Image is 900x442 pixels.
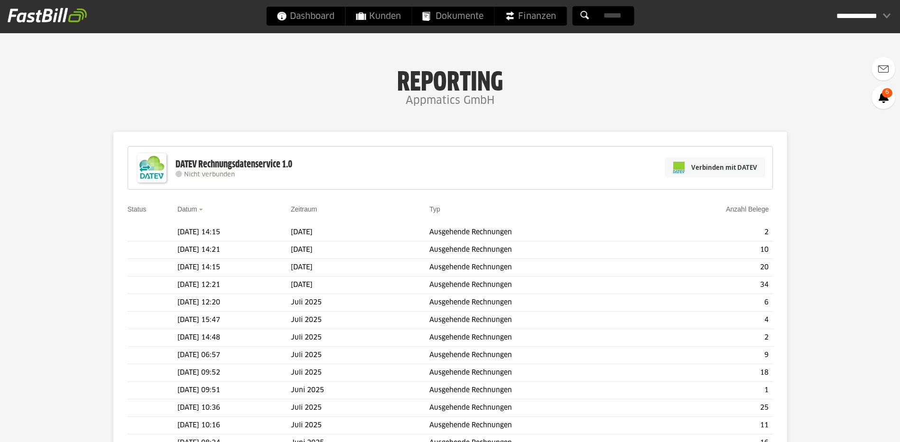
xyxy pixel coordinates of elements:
a: Status [128,205,147,213]
td: 18 [649,364,772,382]
td: Juli 2025 [291,399,429,417]
td: Ausgehende Rechnungen [429,312,649,329]
td: [DATE] [291,276,429,294]
td: Ausgehende Rechnungen [429,259,649,276]
td: 11 [649,417,772,434]
td: Ausgehende Rechnungen [429,417,649,434]
td: Juli 2025 [291,364,429,382]
td: 6 [649,294,772,312]
a: Dokumente [412,7,494,26]
td: Ausgehende Rechnungen [429,241,649,259]
td: [DATE] 15:47 [177,312,291,329]
td: 4 [649,312,772,329]
iframe: Öffnet ein Widget, in dem Sie weitere Informationen finden [827,414,891,437]
td: [DATE] 14:21 [177,241,291,259]
td: 1 [649,382,772,399]
span: Nicht verbunden [184,172,235,178]
td: 9 [649,347,772,364]
td: [DATE] 14:15 [177,259,291,276]
a: Finanzen [494,7,566,26]
td: 10 [649,241,772,259]
td: Ausgehende Rechnungen [429,294,649,312]
a: 6 [872,85,895,109]
td: [DATE] [291,241,429,259]
td: [DATE] 06:57 [177,347,291,364]
td: Ausgehende Rechnungen [429,364,649,382]
td: Juli 2025 [291,294,429,312]
td: [DATE] 12:21 [177,276,291,294]
td: Juni 2025 [291,382,429,399]
a: Kunden [345,7,411,26]
img: sort_desc.gif [199,209,205,211]
td: Juli 2025 [291,329,429,347]
img: pi-datev-logo-farbig-24.svg [673,162,685,173]
span: Verbinden mit DATEV [691,163,757,172]
td: [DATE] 10:16 [177,417,291,434]
td: Ausgehende Rechnungen [429,329,649,347]
a: Anzahl Belege [726,205,769,213]
img: DATEV-Datenservice Logo [133,149,171,187]
td: 25 [649,399,772,417]
td: [DATE] 10:36 [177,399,291,417]
div: DATEV Rechnungsdatenservice 1.0 [176,158,292,171]
td: 2 [649,329,772,347]
span: Dokumente [422,7,483,26]
h1: Reporting [95,67,805,92]
a: Dashboard [266,7,345,26]
td: [DATE] 09:52 [177,364,291,382]
td: Ausgehende Rechnungen [429,382,649,399]
td: 20 [649,259,772,276]
a: Typ [429,205,440,213]
span: Kunden [356,7,401,26]
td: Ausgehende Rechnungen [429,276,649,294]
td: 34 [649,276,772,294]
td: [DATE] [291,224,429,241]
td: [DATE] 14:48 [177,329,291,347]
td: Ausgehende Rechnungen [429,399,649,417]
td: 2 [649,224,772,241]
td: Ausgehende Rechnungen [429,224,649,241]
a: Datum [177,205,197,213]
td: [DATE] 09:51 [177,382,291,399]
img: fastbill_logo_white.png [8,8,87,23]
td: Juli 2025 [291,347,429,364]
td: [DATE] 12:20 [177,294,291,312]
a: Verbinden mit DATEV [665,157,765,177]
a: Zeitraum [291,205,317,213]
span: Finanzen [505,7,556,26]
span: 6 [882,88,892,98]
td: Juli 2025 [291,417,429,434]
td: [DATE] [291,259,429,276]
td: Ausgehende Rechnungen [429,347,649,364]
td: [DATE] 14:15 [177,224,291,241]
td: Juli 2025 [291,312,429,329]
span: Dashboard [277,7,334,26]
